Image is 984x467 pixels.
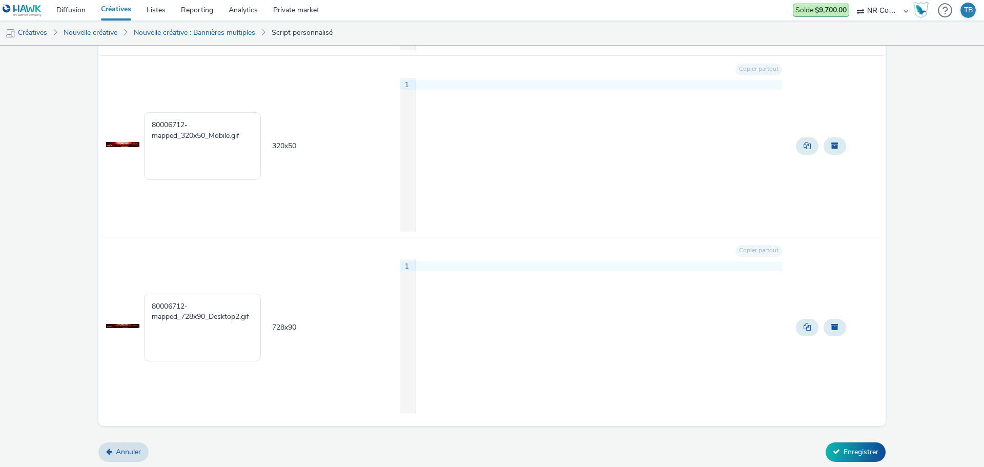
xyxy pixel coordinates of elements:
a: Nouvelle créative : Bannières multiples [129,21,260,45]
span: 728 x 90 [272,322,296,332]
img: Hawk Academy [913,2,929,18]
div: Les dépenses d'aujourd'hui ne sont pas encore prises en compte dans le solde [793,4,849,17]
img: mobile [5,28,15,38]
button: Copier partout [735,245,782,257]
a: Hawk Academy [913,2,933,18]
img: undefined Logo [3,4,42,17]
strong: $9,700.00 [815,5,847,15]
span: 320 x 50 [272,141,296,151]
div: Dupliquer [793,316,821,339]
button: Copier partout [735,64,782,75]
a: Annuler [98,442,149,462]
div: 1 [400,261,411,272]
img: Preview [106,313,139,339]
img: Preview [106,132,139,157]
a: Script personnalisé [266,21,338,45]
span: Solde : [795,5,847,15]
div: Archiver [821,316,849,339]
div: Dupliquer [793,135,821,157]
button: Enregistrer [826,442,886,462]
div: 1 [400,80,411,90]
textarea: 80006712-mapped_728x90_Desktop2.gif [144,294,261,361]
div: Archiver [821,135,849,157]
a: Nouvelle créative [58,21,122,45]
textarea: 80006712-mapped_320x50_Mobile.gif [144,112,261,180]
div: TB [964,3,973,18]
